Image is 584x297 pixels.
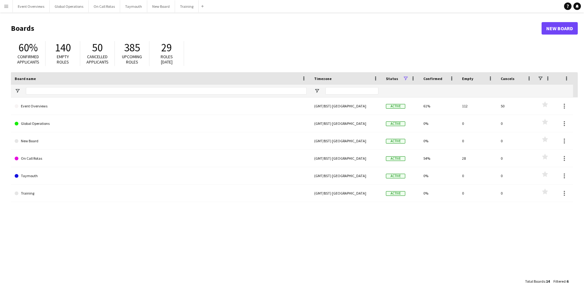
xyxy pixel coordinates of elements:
[497,132,536,149] div: 0
[542,22,578,35] a: New Board
[18,41,38,54] span: 60%
[15,97,307,115] a: Event Overviews
[161,41,172,54] span: 29
[15,150,307,167] a: On Call Rotas
[310,185,382,202] div: (GMT/BST) [GEOGRAPHIC_DATA]
[497,97,536,115] div: 50
[314,76,332,81] span: Timezone
[497,150,536,167] div: 0
[55,41,71,54] span: 140
[386,121,405,126] span: Active
[15,132,307,150] a: New Board
[15,185,307,202] a: Training
[458,185,497,202] div: 0
[546,279,550,284] span: 14
[423,76,442,81] span: Confirmed
[89,0,120,12] button: On Call Rotas
[497,167,536,184] div: 0
[497,185,536,202] div: 0
[501,76,514,81] span: Cancels
[386,104,405,109] span: Active
[86,54,109,65] span: Cancelled applicants
[15,115,307,132] a: Global Operations
[310,115,382,132] div: (GMT/BST) [GEOGRAPHIC_DATA]
[458,132,497,149] div: 0
[17,54,39,65] span: Confirmed applicants
[553,275,568,287] div: :
[420,150,458,167] div: 54%
[525,275,550,287] div: :
[124,41,140,54] span: 385
[420,167,458,184] div: 0%
[420,185,458,202] div: 0%
[15,88,20,94] button: Open Filter Menu
[567,279,568,284] span: 6
[120,0,147,12] button: Taymouth
[57,54,69,65] span: Empty roles
[15,167,307,185] a: Taymouth
[458,115,497,132] div: 0
[11,24,542,33] h1: Boards
[325,87,378,95] input: Timezone Filter Input
[26,87,307,95] input: Board name Filter Input
[161,54,173,65] span: Roles [DATE]
[13,0,50,12] button: Event Overviews
[310,167,382,184] div: (GMT/BST) [GEOGRAPHIC_DATA]
[122,54,142,65] span: Upcoming roles
[15,76,36,81] span: Board name
[50,0,89,12] button: Global Operations
[553,279,566,284] span: Filtered
[525,279,545,284] span: Total Boards
[386,76,398,81] span: Status
[386,156,405,161] span: Active
[462,76,473,81] span: Empty
[458,150,497,167] div: 28
[386,139,405,144] span: Active
[420,97,458,115] div: 61%
[175,0,199,12] button: Training
[386,174,405,178] span: Active
[458,97,497,115] div: 112
[147,0,175,12] button: New Board
[420,132,458,149] div: 0%
[310,150,382,167] div: (GMT/BST) [GEOGRAPHIC_DATA]
[458,167,497,184] div: 0
[497,115,536,132] div: 0
[314,88,320,94] button: Open Filter Menu
[386,191,405,196] span: Active
[92,41,103,54] span: 50
[310,132,382,149] div: (GMT/BST) [GEOGRAPHIC_DATA]
[310,97,382,115] div: (GMT/BST) [GEOGRAPHIC_DATA]
[420,115,458,132] div: 0%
